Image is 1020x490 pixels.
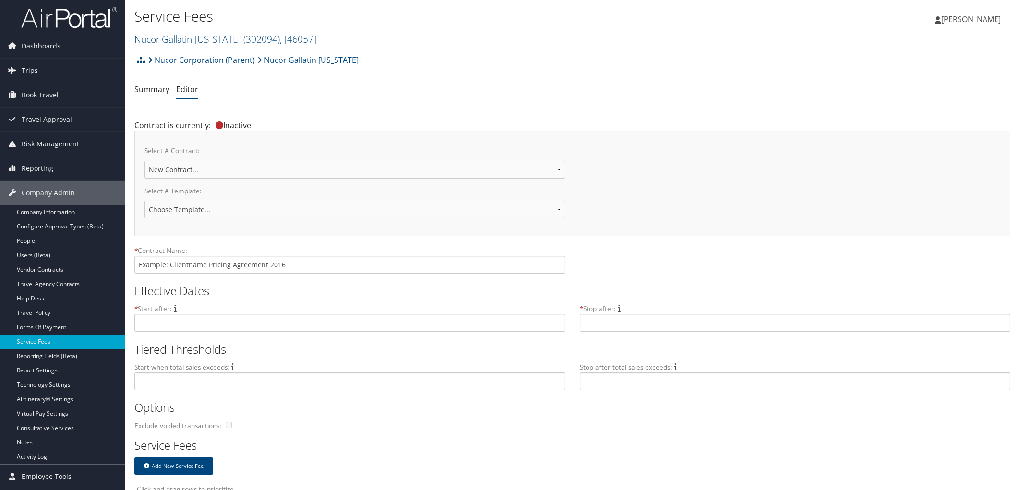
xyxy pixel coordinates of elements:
span: Travel Approval [22,108,72,131]
span: Book Travel [22,83,59,107]
span: [PERSON_NAME] [941,14,1001,24]
label: Start when total sales exceeds: [134,362,229,372]
h2: Tiered Thresholds [134,341,1003,358]
h2: Effective Dates [134,283,1003,299]
a: Editor [176,84,198,95]
span: Trips [22,59,38,83]
a: [PERSON_NAME] [935,5,1010,34]
label: Stop after: [580,304,616,313]
button: Add New Service Fee [134,457,213,475]
span: Employee Tools [22,465,72,489]
span: Company Admin [22,181,75,205]
label: Stop after total sales exceeds: [580,362,672,372]
label: Contract Name: [134,246,565,255]
img: airportal-logo.png [21,6,117,29]
h2: Options [134,399,1003,416]
label: Exclude voided transactions: [134,421,224,430]
span: Reporting [22,156,53,180]
a: Summary [134,84,169,95]
a: Nucor Gallatin [US_STATE] [134,33,316,46]
span: Risk Management [22,132,79,156]
label: Select A Template: [144,186,565,201]
span: Inactive [211,120,251,131]
h1: Service Fees [134,6,719,26]
label: Start after: [134,304,172,313]
span: Contract is currently: [134,120,211,131]
span: , [ 46057 ] [280,33,316,46]
label: Select A Contract: [144,146,565,160]
input: Name is required. [134,256,565,274]
h2: Service Fees [134,437,1003,454]
span: ( 302094 ) [243,33,280,46]
a: Nucor Corporation (Parent) [148,50,255,70]
span: Dashboards [22,34,60,58]
a: Nucor Gallatin [US_STATE] [257,50,359,70]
